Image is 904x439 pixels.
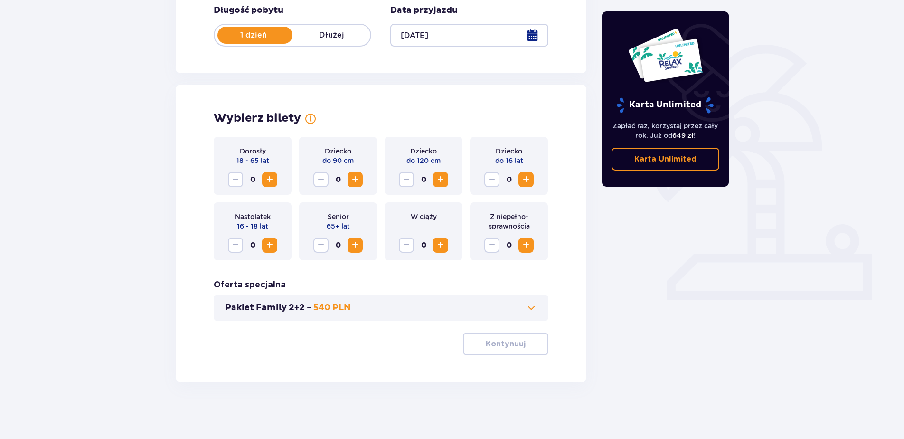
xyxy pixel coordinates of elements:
span: 0 [501,238,517,253]
p: do 120 cm [406,156,441,165]
button: Zwiększ [348,172,363,187]
p: 18 - 65 lat [236,156,269,165]
button: Zmniejsz [399,238,414,253]
button: Pakiet Family 2+2 -540 PLN [225,302,537,314]
button: Zwiększ [348,238,363,253]
p: Z niepełno­sprawnością [478,212,540,231]
p: Senior [328,212,349,221]
p: W ciąży [411,212,437,221]
p: Karta Unlimited [634,154,697,164]
a: Karta Unlimited [612,148,720,171]
p: Karta Unlimited [616,97,715,114]
span: 649 zł [672,132,694,139]
p: Zapłać raz, korzystaj przez cały rok. Już od ! [612,121,720,140]
button: Kontynuuj [463,333,548,355]
p: Pakiet Family 2+2 - [225,302,311,314]
h3: Oferta specjalna [214,279,286,291]
p: Data przyjazdu [390,5,458,16]
img: Dwie karty całoroczne do Suntago z napisem 'UNLIMITED RELAX', na białym tle z tropikalnymi liśćmi... [628,28,703,83]
span: 0 [330,238,346,253]
button: Zwiększ [262,172,277,187]
p: Nastolatek [235,212,271,221]
span: 0 [416,172,431,187]
p: Dziecko [410,146,437,156]
button: Zwiększ [433,172,448,187]
h2: Wybierz bilety [214,111,301,125]
span: 0 [245,238,260,253]
button: Zmniejsz [313,172,329,187]
p: 65+ lat [327,221,350,231]
p: Dorosły [240,146,266,156]
p: 1 dzień [215,30,292,40]
span: 0 [245,172,260,187]
p: Dłużej [292,30,370,40]
p: Kontynuuj [486,339,526,349]
span: 0 [501,172,517,187]
p: Długość pobytu [214,5,283,16]
p: Dziecko [496,146,522,156]
button: Zmniejsz [313,238,329,253]
button: Zwiększ [518,172,534,187]
button: Zmniejsz [484,172,499,187]
button: Zwiększ [262,238,277,253]
button: Zmniejsz [228,238,243,253]
button: Zwiększ [433,238,448,253]
button: Zmniejsz [228,172,243,187]
p: do 90 cm [322,156,354,165]
button: Zwiększ [518,238,534,253]
p: 16 - 18 lat [237,221,268,231]
p: Dziecko [325,146,351,156]
p: do 16 lat [495,156,523,165]
p: 540 PLN [313,302,351,314]
button: Zmniejsz [484,238,499,253]
span: 0 [416,238,431,253]
span: 0 [330,172,346,187]
button: Zmniejsz [399,172,414,187]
